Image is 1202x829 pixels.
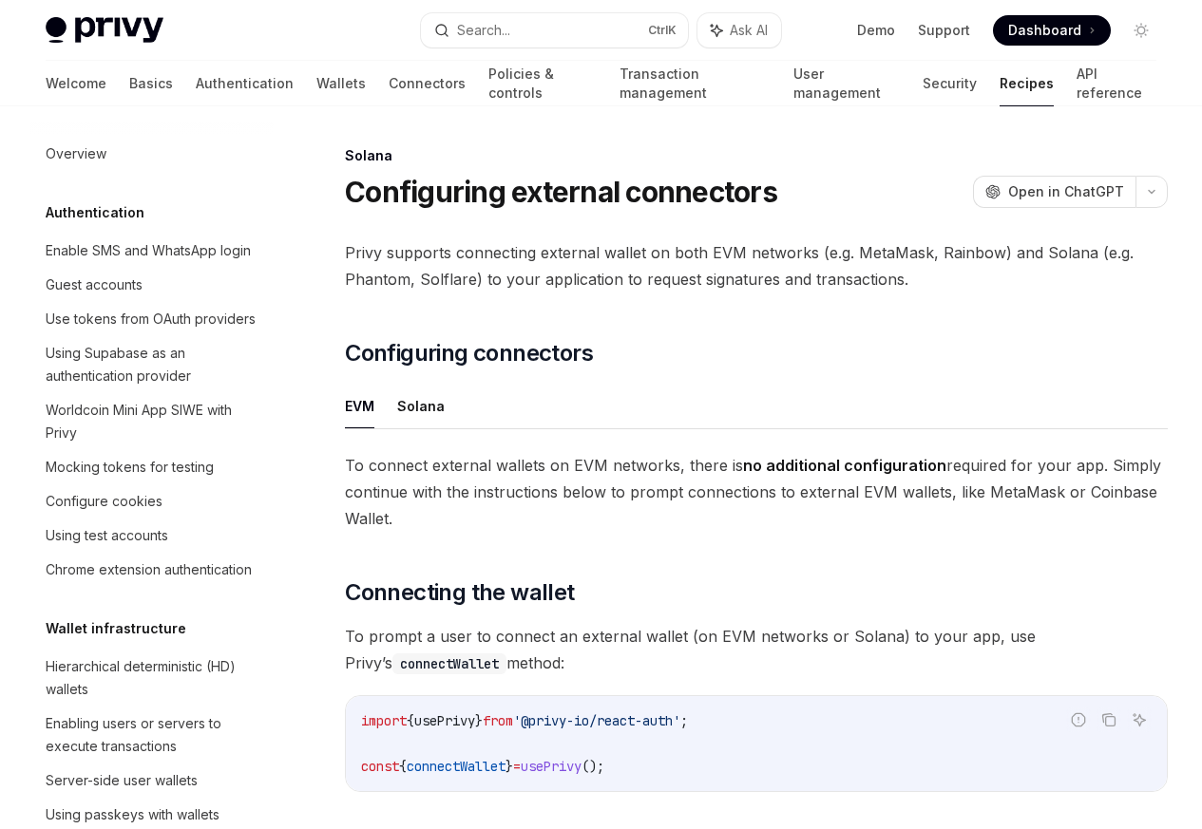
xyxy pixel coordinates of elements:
a: API reference [1077,61,1156,106]
button: Ask AI [697,13,781,47]
img: light logo [46,17,163,44]
div: Worldcoin Mini App SIWE with Privy [46,399,262,444]
span: } [506,758,513,775]
a: Transaction management [620,61,770,106]
a: Chrome extension authentication [30,553,274,587]
h5: Wallet infrastructure [46,617,186,640]
h5: Authentication [46,201,144,224]
a: Worldcoin Mini App SIWE with Privy [30,393,274,450]
button: Ask AI [1127,707,1152,732]
button: Copy the contents from the code block [1097,707,1121,732]
a: User management [793,61,901,106]
a: Basics [129,61,173,106]
span: ; [680,712,688,729]
a: Hierarchical deterministic (HD) wallets [30,650,274,707]
span: { [407,712,414,729]
div: Server-side user wallets [46,769,198,792]
button: EVM [345,384,374,428]
div: Guest accounts [46,273,143,296]
a: Policies & controls [488,61,597,106]
span: '@privy-io/react-auth' [513,712,680,729]
div: Using Supabase as an authentication provider [46,342,262,387]
a: Welcome [46,61,106,106]
span: To prompt a user to connect an external wallet (on EVM networks or Solana) to your app, use Privy... [345,623,1168,676]
span: Privy supports connecting external wallet on both EVM networks (e.g. MetaMask, Rainbow) and Solan... [345,239,1168,292]
span: Ctrl K [648,23,677,38]
span: { [399,758,407,775]
a: Connectors [389,61,466,106]
button: Report incorrect code [1066,707,1091,732]
div: Hierarchical deterministic (HD) wallets [46,655,262,701]
a: Support [918,21,970,40]
a: Mocking tokens for testing [30,450,274,484]
a: Dashboard [993,15,1111,46]
div: Solana [345,146,1168,165]
div: Use tokens from OAuth providers [46,308,256,330]
strong: no additional configuration [743,456,946,475]
a: Configure cookies [30,484,274,518]
span: Open in ChatGPT [1008,182,1124,201]
span: import [361,712,407,729]
button: Open in ChatGPT [973,176,1135,208]
span: const [361,758,399,775]
div: Using passkeys with wallets [46,803,219,826]
a: Using test accounts [30,518,274,553]
a: Wallets [316,61,366,106]
a: Demo [857,21,895,40]
div: Using test accounts [46,524,168,547]
span: Connecting the wallet [345,577,574,608]
span: To connect external wallets on EVM networks, there is required for your app. Simply continue with... [345,452,1168,532]
a: Security [923,61,977,106]
div: Configure cookies [46,490,162,513]
a: Authentication [196,61,294,106]
code: connectWallet [392,653,506,674]
span: from [483,712,513,729]
a: Enable SMS and WhatsApp login [30,234,274,268]
span: Dashboard [1008,21,1081,40]
a: Use tokens from OAuth providers [30,302,274,336]
h1: Configuring external connectors [345,175,777,209]
a: Enabling users or servers to execute transactions [30,707,274,763]
div: Chrome extension authentication [46,558,252,581]
span: connectWallet [407,758,506,775]
div: Mocking tokens for testing [46,456,214,479]
span: = [513,758,521,775]
a: Server-side user wallets [30,763,274,798]
a: Recipes [1000,61,1054,106]
a: Using Supabase as an authentication provider [30,336,274,393]
span: usePrivy [414,712,475,729]
span: } [475,712,483,729]
span: Ask AI [730,21,768,40]
button: Solana [397,384,445,428]
div: Enabling users or servers to execute transactions [46,712,262,758]
button: Search...CtrlK [421,13,688,47]
div: Enable SMS and WhatsApp login [46,239,251,262]
span: (); [582,758,604,775]
span: usePrivy [521,758,582,775]
a: Guest accounts [30,268,274,302]
button: Toggle dark mode [1126,15,1156,46]
a: Overview [30,137,274,171]
div: Search... [457,19,510,42]
span: Configuring connectors [345,338,593,368]
div: Overview [46,142,106,165]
